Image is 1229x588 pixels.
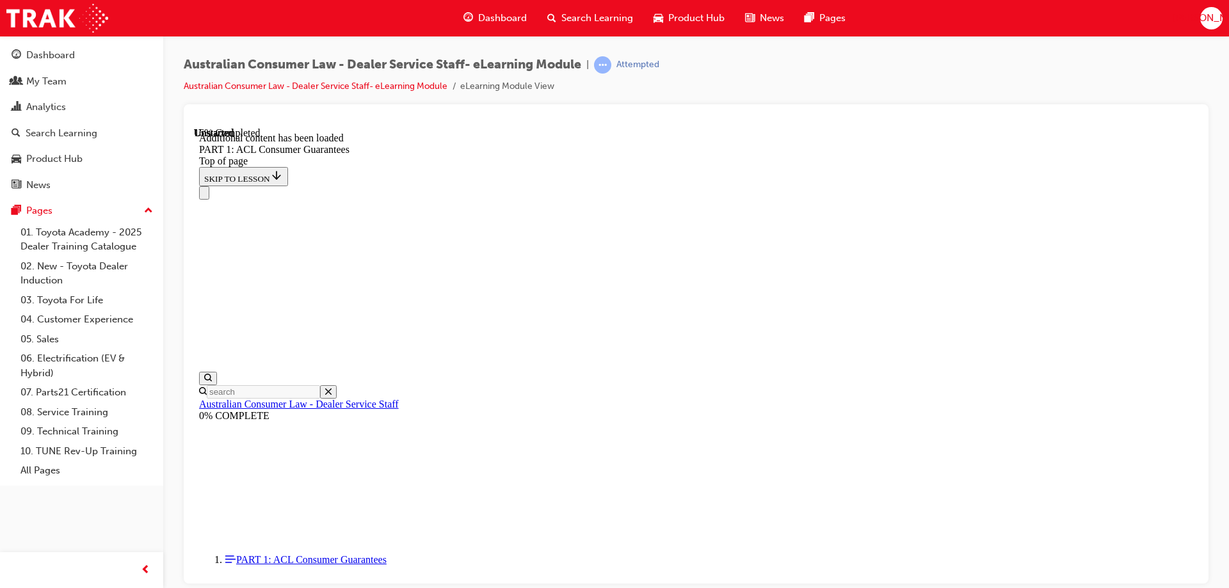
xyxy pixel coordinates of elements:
[594,56,611,74] span: learningRecordVerb_ATTEMPT-icon
[12,128,20,139] span: search-icon
[15,257,158,290] a: 02. New - Toyota Dealer Induction
[5,147,158,171] a: Product Hub
[184,58,581,72] span: Australian Consumer Law - Dealer Service Staff- eLearning Module
[745,10,755,26] span: news-icon
[5,199,158,223] button: Pages
[1200,7,1223,29] button: [PERSON_NAME]
[5,70,158,93] a: My Team
[26,100,66,115] div: Analytics
[5,95,158,119] a: Analytics
[805,10,814,26] span: pages-icon
[26,74,67,89] div: My Team
[5,28,999,40] div: Top of page
[5,5,999,17] div: Additional content has been loaded
[12,102,21,113] span: chart-icon
[12,205,21,217] span: pages-icon
[15,223,158,257] a: 01. Toyota Academy - 2025 Dealer Training Catalogue
[15,441,158,461] a: 10. TUNE Rev-Up Training
[15,461,158,481] a: All Pages
[463,10,473,26] span: guage-icon
[15,422,158,441] a: 09. Technical Training
[26,178,51,193] div: News
[643,5,735,31] a: car-iconProduct Hub
[794,5,856,31] a: pages-iconPages
[13,258,126,271] input: Search
[616,59,659,71] div: Attempted
[5,244,23,258] button: Open search menu
[478,11,527,26] span: Dashboard
[819,11,846,26] span: Pages
[15,330,158,349] a: 05. Sales
[760,11,784,26] span: News
[460,79,554,94] li: eLearning Module View
[561,11,633,26] span: Search Learning
[586,58,589,72] span: |
[12,76,21,88] span: people-icon
[5,59,15,72] button: Close navigation menu
[547,10,556,26] span: search-icon
[12,154,21,165] span: car-icon
[26,203,52,218] div: Pages
[12,180,21,191] span: news-icon
[6,4,108,33] img: Trak
[15,290,158,310] a: 03. Toyota For Life
[5,40,94,59] button: SKIP TO LESSON
[668,11,725,26] span: Product Hub
[15,310,158,330] a: 04. Customer Experience
[15,402,158,422] a: 08. Service Training
[144,203,153,219] span: up-icon
[5,122,158,145] a: Search Learning
[5,44,158,67] a: Dashboard
[5,283,999,294] div: 0% COMPLETE
[735,5,794,31] a: news-iconNews
[126,258,143,271] button: Close search menu
[141,562,150,578] span: prev-icon
[5,173,158,197] a: News
[5,17,999,28] div: PART 1: ACL Consumer Guarantees
[26,48,75,63] div: Dashboard
[184,81,447,91] a: Australian Consumer Law - Dealer Service Staff- eLearning Module
[10,47,89,56] span: SKIP TO LESSON
[453,5,537,31] a: guage-iconDashboard
[5,41,158,199] button: DashboardMy TeamAnalyticsSearch LearningProduct HubNews
[654,10,663,26] span: car-icon
[12,50,21,61] span: guage-icon
[5,271,205,282] a: Australian Consumer Law - Dealer Service Staff
[537,5,643,31] a: search-iconSearch Learning
[26,152,83,166] div: Product Hub
[15,349,158,383] a: 06. Electrification (EV & Hybrid)
[15,383,158,402] a: 07. Parts21 Certification
[26,126,97,141] div: Search Learning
